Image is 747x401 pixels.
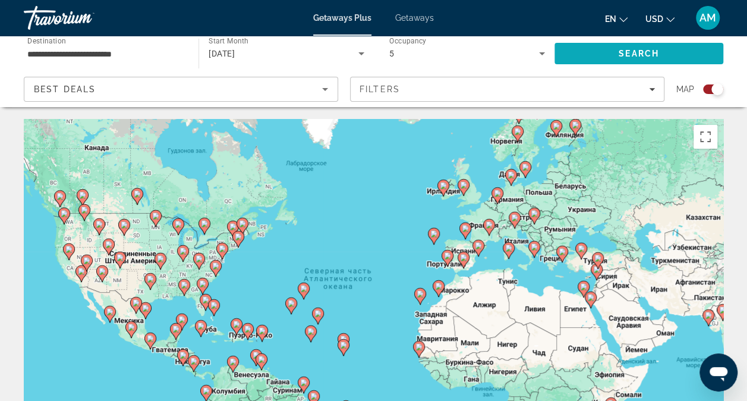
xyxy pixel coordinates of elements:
[692,5,723,30] button: User Menu
[350,77,664,102] button: Filters
[605,14,616,24] span: en
[389,37,427,45] span: Occupancy
[389,49,394,58] span: 5
[34,84,96,94] span: Best Deals
[676,81,694,98] span: Map
[699,353,737,391] iframe: Кнопка запуска окна обмена сообщениями
[209,49,235,58] span: [DATE]
[209,37,248,45] span: Start Month
[27,36,66,45] span: Destination
[34,82,328,96] mat-select: Sort by
[699,12,716,24] span: AM
[24,2,143,33] a: Travorium
[395,13,434,23] a: Getaways
[554,43,723,64] button: Search
[360,84,400,94] span: Filters
[694,125,717,149] button: Включить полноэкранный режим
[27,47,183,61] input: Select destination
[645,10,674,27] button: Change currency
[645,14,663,24] span: USD
[605,10,628,27] button: Change language
[619,49,659,58] span: Search
[313,13,371,23] a: Getaways Plus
